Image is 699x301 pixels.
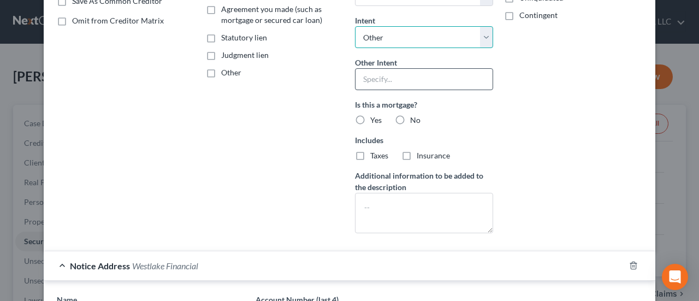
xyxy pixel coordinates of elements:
[221,50,269,60] span: Judgment lien
[662,264,688,290] div: Open Intercom Messenger
[355,57,397,68] label: Other Intent
[355,68,493,90] input: Specify...
[370,115,382,125] span: Yes
[70,261,130,271] span: Notice Address
[355,15,375,26] label: Intent
[519,10,558,20] span: Contingent
[410,115,420,125] span: No
[417,151,450,160] span: Insurance
[72,16,164,25] span: Omit from Creditor Matrix
[221,4,322,25] span: Agreement you made (such as mortgage or secured car loan)
[355,134,493,146] label: Includes
[221,68,241,77] span: Other
[355,99,493,110] label: Is this a mortgage?
[221,33,267,42] span: Statutory lien
[132,261,198,271] span: Westlake Financial
[355,170,493,193] label: Additional information to be added to the description
[370,151,388,160] span: Taxes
